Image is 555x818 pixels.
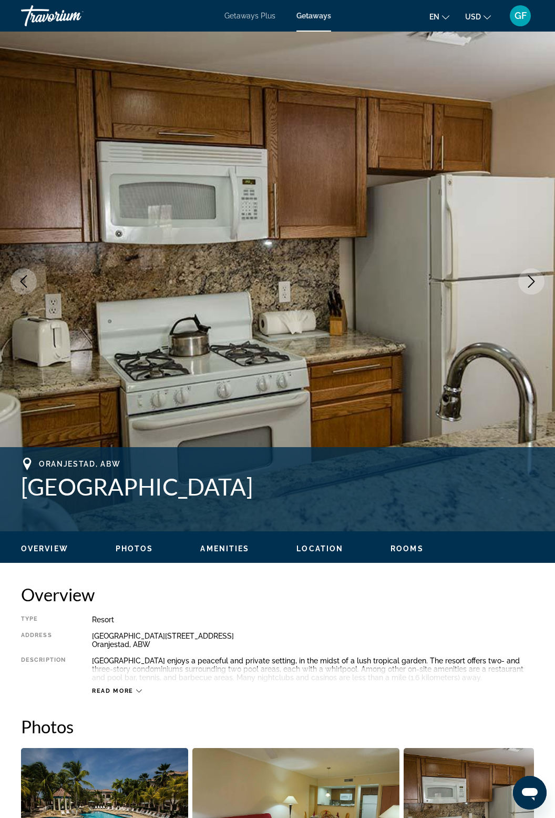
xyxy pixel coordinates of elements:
div: Resort [92,615,534,624]
div: Description [21,657,66,682]
h2: Photos [21,716,534,737]
div: [GEOGRAPHIC_DATA] enjoys a peaceful and private setting, in the midst of a lush tropical garden. ... [92,657,534,682]
span: GF [515,11,527,21]
a: Travorium [21,2,126,29]
span: en [429,13,439,21]
button: Change currency [465,9,491,24]
a: Getaways [296,12,331,20]
iframe: Button to launch messaging window [513,776,547,810]
div: Type [21,615,66,624]
button: Read more [92,687,142,695]
button: Change language [429,9,449,24]
button: Photos [116,544,153,553]
a: Getaways Plus [224,12,275,20]
button: Previous image [11,268,37,295]
span: Read more [92,688,133,694]
h2: Overview [21,584,534,605]
h1: [GEOGRAPHIC_DATA] [21,473,534,500]
span: Oranjestad, ABW [39,460,120,468]
div: Address [21,632,66,649]
button: Next image [518,268,544,295]
button: Amenities [200,544,249,553]
button: Rooms [390,544,424,553]
button: User Menu [507,5,534,27]
button: Overview [21,544,68,553]
span: USD [465,13,481,21]
button: Location [296,544,343,553]
div: [GEOGRAPHIC_DATA][STREET_ADDRESS] Oranjestad, ABW [92,632,534,649]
